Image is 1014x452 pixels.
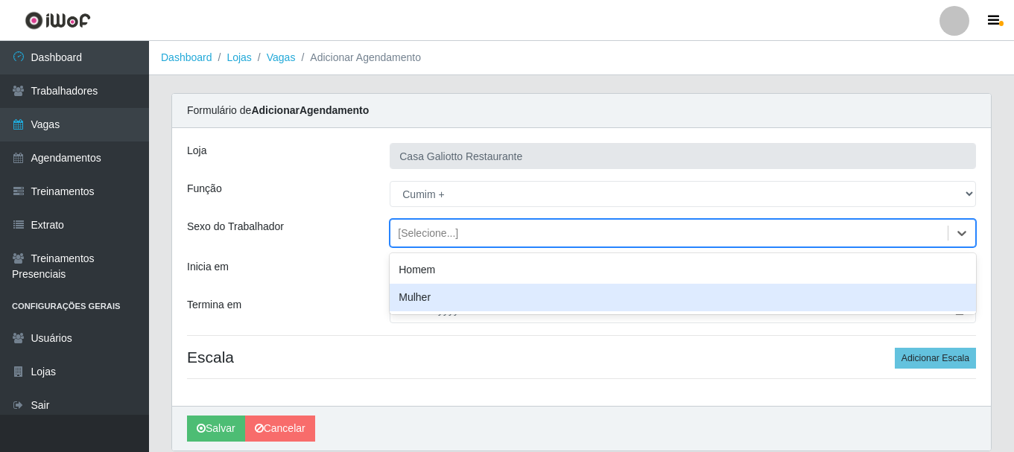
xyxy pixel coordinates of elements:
[251,104,369,116] strong: Adicionar Agendamento
[267,51,296,63] a: Vagas
[25,11,91,30] img: CoreUI Logo
[226,51,251,63] a: Lojas
[172,94,991,128] div: Formulário de
[187,219,284,235] label: Sexo do Trabalhador
[161,51,212,63] a: Dashboard
[398,226,458,241] div: [Selecione...]
[295,50,421,66] li: Adicionar Agendamento
[187,259,229,275] label: Inicia em
[390,256,976,284] div: Homem
[149,41,1014,75] nav: breadcrumb
[390,284,976,311] div: Mulher
[187,416,245,442] button: Salvar
[187,181,222,197] label: Função
[187,297,241,313] label: Termina em
[187,143,206,159] label: Loja
[895,348,976,369] button: Adicionar Escala
[245,416,315,442] a: Cancelar
[187,348,976,366] h4: Escala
